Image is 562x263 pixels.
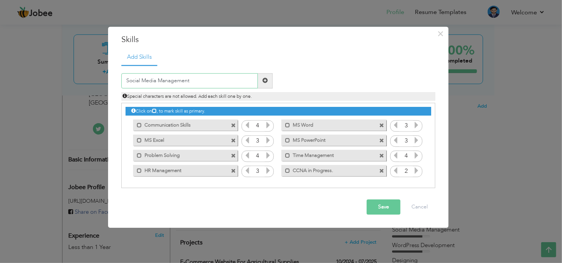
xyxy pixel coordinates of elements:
[142,165,218,175] label: HR Management
[438,27,444,41] span: ×
[290,150,367,160] label: Time Management
[367,199,400,214] button: Save
[290,120,367,129] label: MS Word
[121,34,435,45] h3: Skills
[126,107,431,116] div: Click on , to mark skill as primary.
[121,49,157,66] a: Add Skills
[404,199,435,214] button: Cancel
[142,120,218,129] label: Communication Skills
[290,135,367,144] label: MS PowerPoint
[290,165,367,175] label: CCNA in Progress.
[142,150,218,160] label: Problem Solving
[142,135,218,144] label: MS Excel
[435,28,447,40] button: Close
[122,93,252,99] span: Special characters are not allowed. Add each skill one by one.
